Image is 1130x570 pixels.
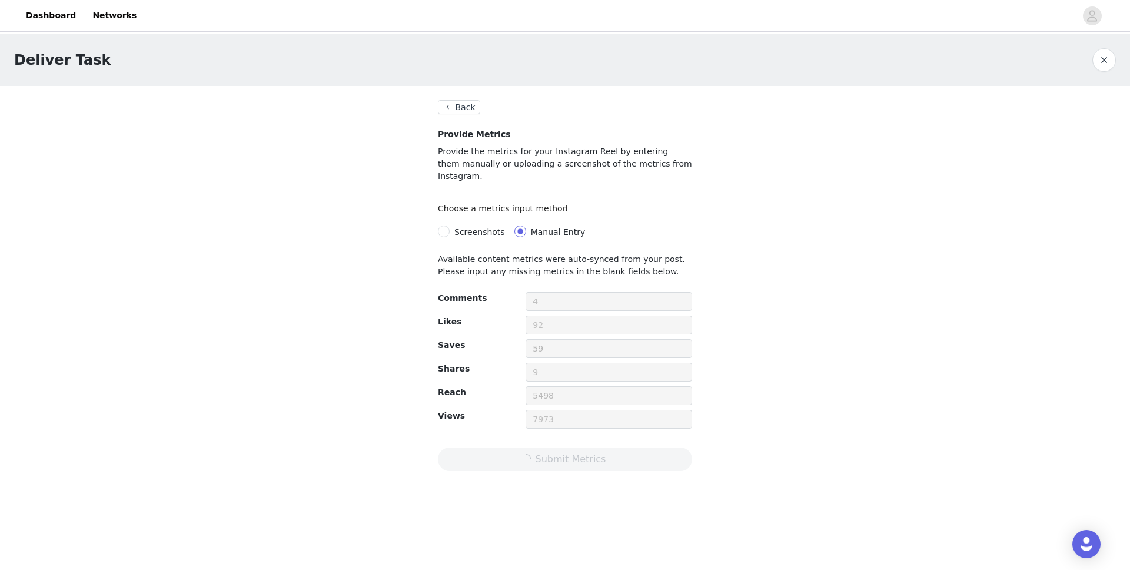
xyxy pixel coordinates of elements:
label: Choose a metrics input method [438,204,574,213]
span: Manual Entry [531,227,586,237]
a: Dashboard [19,2,83,29]
span: Likes [438,317,461,326]
p: Provide the metrics for your Instagram Reel by entering them manually or uploading a screenshot o... [438,145,692,183]
span: Saves [438,340,465,350]
span: Comments [438,293,487,303]
input: 0 [526,339,692,358]
input: 7973 [526,410,692,429]
span: Views [438,411,465,420]
h4: Provide Metrics [438,128,692,141]
input: 0 [526,386,692,405]
a: Networks [85,2,144,29]
span: Screenshots [454,227,505,237]
button: icon: loadingSubmit Metrics [438,448,692,471]
div: avatar [1086,6,1098,25]
input: 92 [526,316,692,334]
input: 9 [526,363,692,382]
p: Available content metrics were auto-synced from your post. Please input any missing metrics in th... [438,253,692,278]
h1: Deliver Task [14,49,111,71]
span: Shares [438,364,470,373]
div: Open Intercom Messenger [1072,530,1101,558]
button: Back [438,100,480,114]
span: Reach [438,387,466,397]
input: 4 [526,292,692,311]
